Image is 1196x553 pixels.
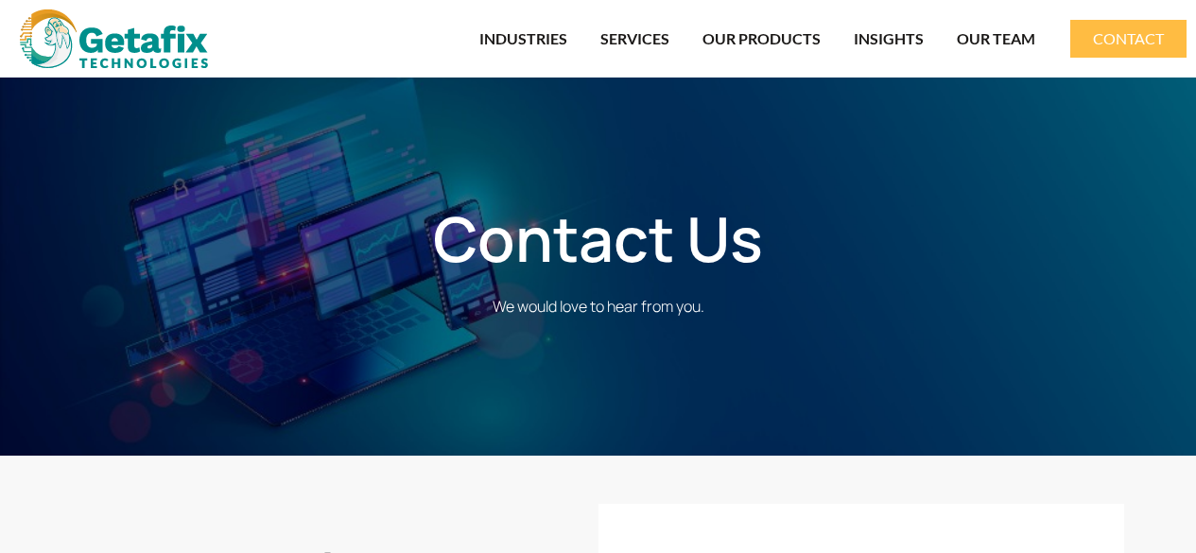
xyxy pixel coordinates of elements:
[1070,20,1187,58] a: CONTACT
[600,17,669,60] a: SERVICES
[1093,31,1164,46] span: CONTACT
[236,17,1034,60] nav: Menu
[854,17,924,60] a: INSIGHTS
[69,295,1128,318] p: We would love to hear from you.
[479,17,567,60] a: INDUSTRIES
[702,17,821,60] a: OUR PRODUCTS
[957,17,1035,60] a: OUR TEAM
[20,9,208,68] img: web and mobile application development company
[69,202,1128,276] h1: Contact Us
